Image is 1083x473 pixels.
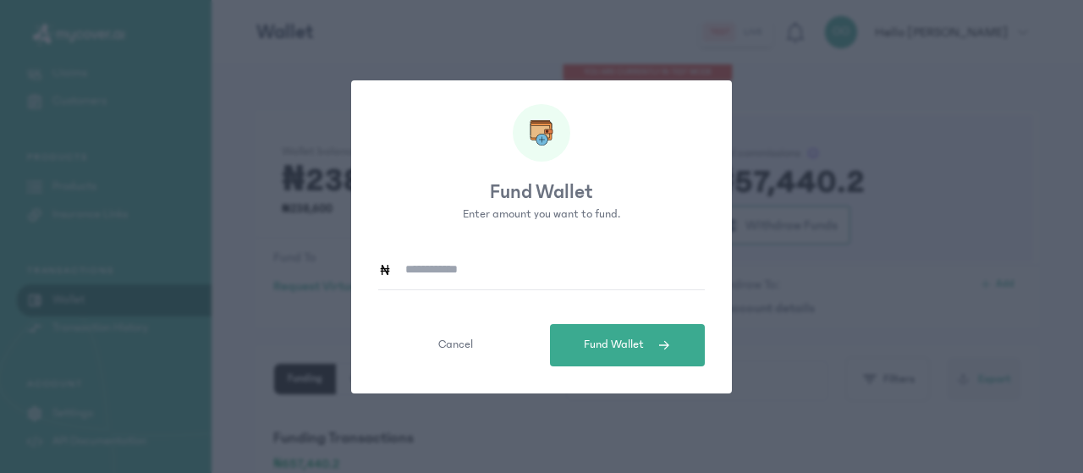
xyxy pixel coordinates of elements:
[584,336,644,354] span: Fund Wallet
[378,324,533,366] button: Cancel
[438,336,473,354] span: Cancel
[550,324,705,366] button: Fund Wallet
[351,179,732,206] p: Fund Wallet
[351,206,732,223] p: Enter amount you want to fund.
